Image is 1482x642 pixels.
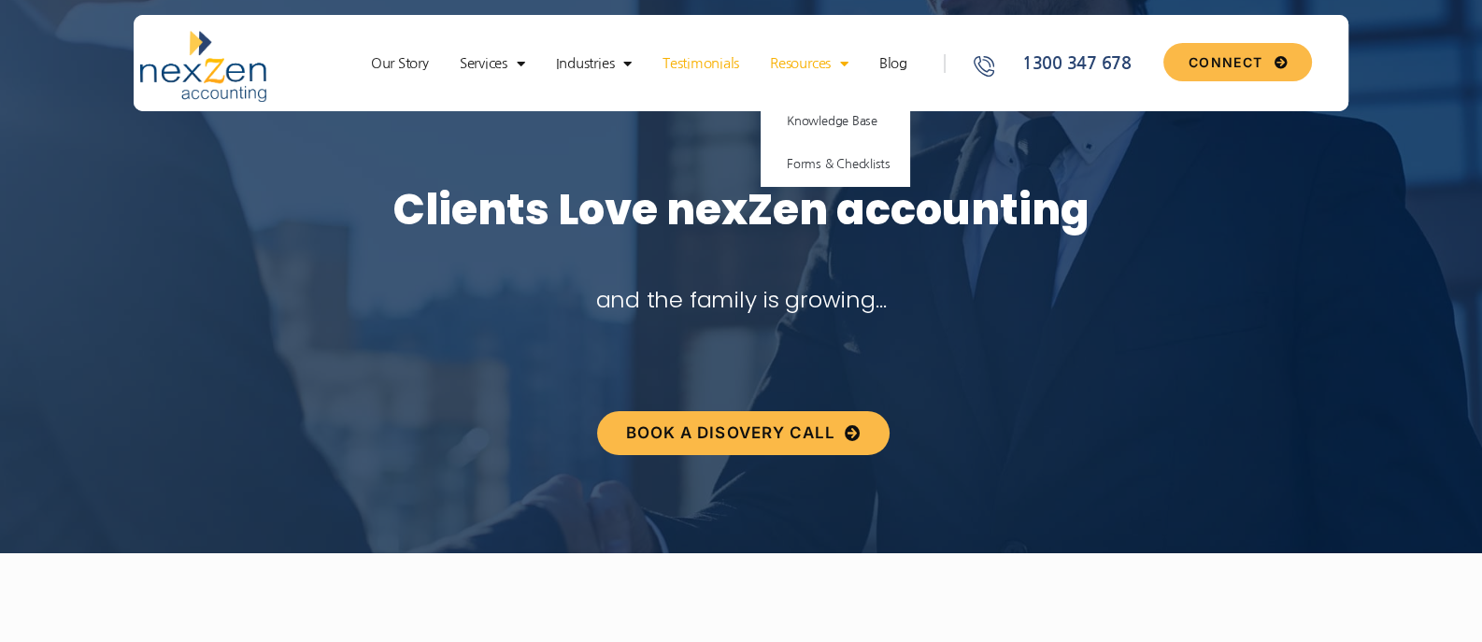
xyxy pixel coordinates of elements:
ul: Resources [761,100,909,186]
span: CONNECT [1189,56,1262,69]
span: BOOK A DISOVERY CALL [625,425,835,441]
p: and the family is growing… [296,279,1186,320]
a: Testimonials [653,54,748,73]
nav: Menu [344,54,934,73]
span: 1300 347 678 [1018,51,1132,77]
a: Knowledge Base [761,100,909,143]
a: Resources [761,54,858,73]
a: 1300 347 678 [971,51,1156,77]
a: Blog [870,54,917,73]
a: CONNECT [1163,43,1312,81]
a: BOOK A DISOVERY CALL [597,411,889,455]
a: Services [450,54,534,73]
a: Forms & Checklists [761,143,909,186]
a: Industries [547,54,641,73]
a: Our Story [362,54,438,73]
